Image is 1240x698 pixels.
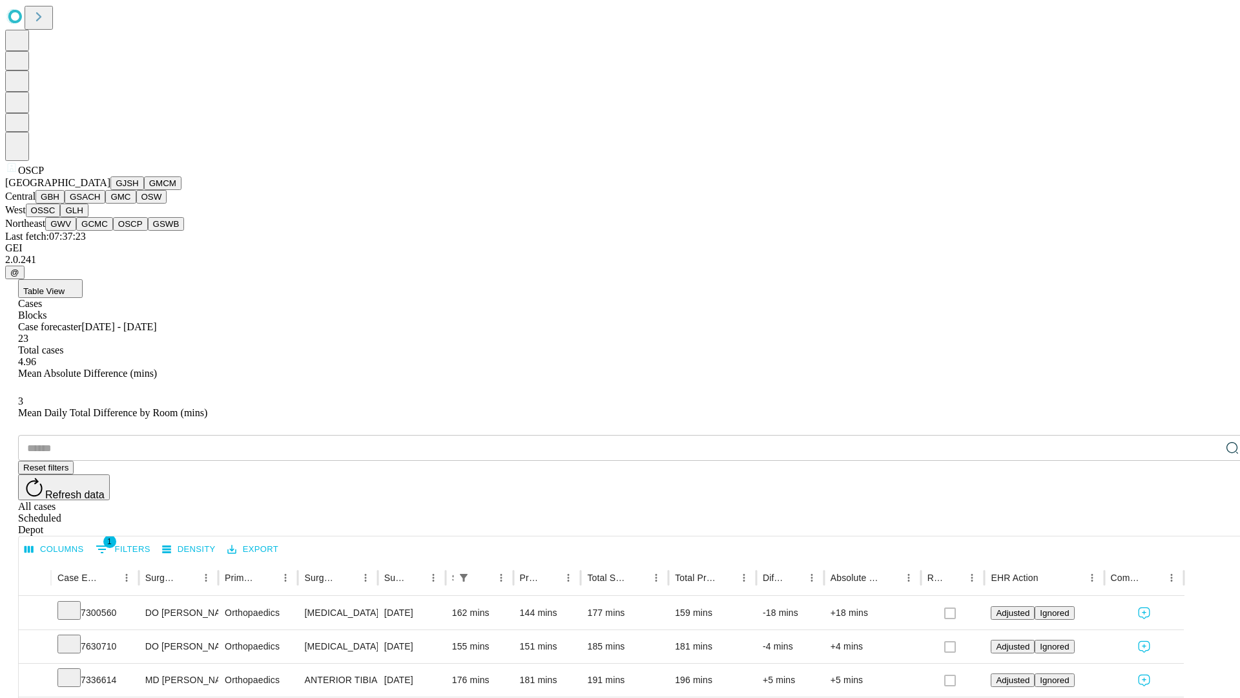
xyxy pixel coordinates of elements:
[587,664,662,697] div: 191 mins
[5,204,26,215] span: West
[991,573,1038,583] div: EHR Action
[225,573,257,583] div: Primary Service
[65,190,105,204] button: GSACH
[587,630,662,663] div: 185 mins
[57,630,132,663] div: 7630710
[113,217,148,231] button: OSCP
[258,569,276,587] button: Sort
[57,664,132,697] div: 7336614
[225,664,291,697] div: Orthopaedics
[76,217,113,231] button: GCMC
[105,190,136,204] button: GMC
[276,569,294,587] button: Menu
[304,573,336,583] div: Surgery Name
[1035,640,1074,653] button: Ignored
[197,569,215,587] button: Menu
[1144,569,1162,587] button: Sort
[452,597,507,629] div: 162 mins
[675,630,750,663] div: 181 mins
[763,664,818,697] div: +5 mins
[424,569,442,587] button: Menu
[45,489,105,500] span: Refresh data
[559,569,577,587] button: Menu
[18,461,74,474] button: Reset filters
[23,286,65,296] span: Table View
[18,279,83,298] button: Table View
[103,535,116,548] span: 1
[882,569,900,587] button: Sort
[25,636,45,659] button: Expand
[356,569,375,587] button: Menu
[304,664,371,697] div: ANTERIOR TIBIAL TUBERCLEPLASTY
[541,569,559,587] button: Sort
[225,630,291,663] div: Orthopaedics
[587,573,628,583] div: Total Scheduled Duration
[148,217,185,231] button: GSWB
[384,597,439,629] div: [DATE]
[1040,642,1069,651] span: Ignored
[492,569,510,587] button: Menu
[21,540,87,560] button: Select columns
[675,664,750,697] div: 196 mins
[18,474,110,500] button: Refresh data
[452,664,507,697] div: 176 mins
[520,664,575,697] div: 181 mins
[900,569,918,587] button: Menu
[136,190,167,204] button: OSW
[18,344,63,355] span: Total cases
[991,640,1035,653] button: Adjusted
[338,569,356,587] button: Sort
[5,177,110,188] span: [GEOGRAPHIC_DATA]
[26,204,61,217] button: OSSC
[36,190,65,204] button: GBH
[145,573,178,583] div: Surgeon Name
[5,254,1235,266] div: 2.0.241
[735,569,753,587] button: Menu
[110,176,144,190] button: GJSH
[675,597,750,629] div: 159 mins
[406,569,424,587] button: Sort
[996,642,1029,651] span: Adjusted
[520,630,575,663] div: 151 mins
[996,675,1029,685] span: Adjusted
[675,573,716,583] div: Total Predicted Duration
[18,165,44,176] span: OSCP
[99,569,118,587] button: Sort
[963,569,981,587] button: Menu
[18,321,81,332] span: Case forecaster
[452,573,453,583] div: Scheduled In Room Duration
[831,573,880,583] div: Absolute Difference
[10,268,19,277] span: @
[520,573,541,583] div: Predicted In Room Duration
[587,597,662,629] div: 177 mins
[57,573,98,583] div: Case Epic Id
[23,463,68,472] span: Reset filters
[803,569,821,587] button: Menu
[831,664,914,697] div: +5 mins
[145,597,212,629] div: DO [PERSON_NAME] [PERSON_NAME] Do
[45,217,76,231] button: GWV
[763,630,818,663] div: -4 mins
[991,606,1035,620] button: Adjusted
[717,569,735,587] button: Sort
[144,176,181,190] button: GMCM
[520,597,575,629] div: 144 mins
[831,630,914,663] div: +4 mins
[57,597,132,629] div: 7300560
[1035,673,1074,687] button: Ignored
[18,368,157,379] span: Mean Absolute Difference (mins)
[455,569,473,587] div: 1 active filter
[5,266,25,279] button: @
[474,569,492,587] button: Sort
[304,630,371,663] div: [MEDICAL_DATA] W/ LABRAL REPAIR
[1040,675,1069,685] span: Ignored
[1083,569,1101,587] button: Menu
[92,539,154,560] button: Show filters
[118,569,136,587] button: Menu
[629,569,647,587] button: Sort
[996,608,1029,618] span: Adjusted
[224,540,282,560] button: Export
[1162,569,1181,587] button: Menu
[785,569,803,587] button: Sort
[1040,608,1069,618] span: Ignored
